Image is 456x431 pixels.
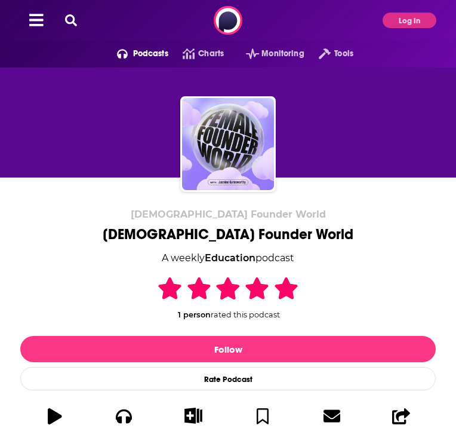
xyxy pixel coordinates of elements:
a: Charts [168,44,224,63]
span: 1 person [178,310,211,319]
span: Monitoring [261,45,304,62]
div: 1 personrated this podcast [138,275,318,319]
span: [DEMOGRAPHIC_DATA] Founder World [131,209,326,220]
img: Female Founder World [182,98,274,190]
a: Education [205,252,255,264]
span: Podcasts [133,45,168,62]
img: Podchaser - Follow, Share and Rate Podcasts [214,6,242,35]
button: Follow [20,336,436,362]
span: rated this podcast [211,310,280,319]
button: open menu [304,44,353,63]
span: Charts [198,45,224,62]
button: open menu [232,44,304,63]
div: A weekly podcast [162,250,294,266]
div: Rate Podcast [20,367,436,390]
span: Tools [334,45,353,62]
button: Log In [383,13,436,28]
button: open menu [103,44,168,63]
